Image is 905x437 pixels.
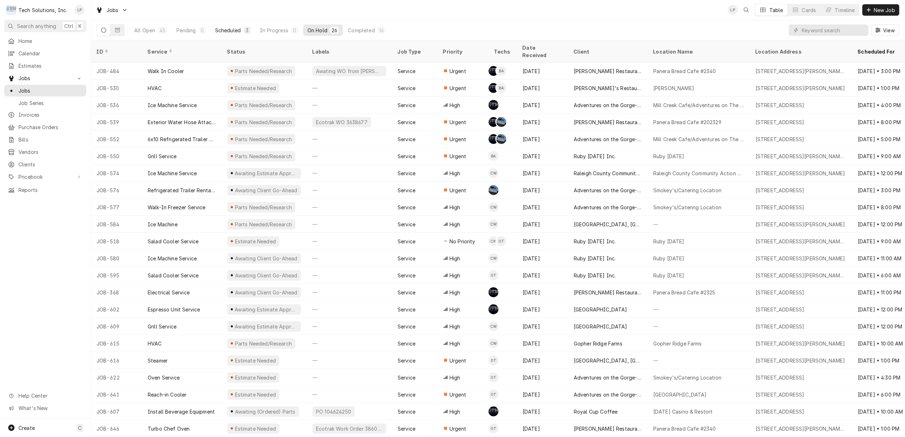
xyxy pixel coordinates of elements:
[756,221,845,228] div: [STREET_ADDRESS][PERSON_NAME]
[574,153,616,160] div: Ruby [DATE] Inc.
[18,62,83,70] span: Estimates
[91,79,142,96] div: JOB-530
[307,267,392,284] div: —
[312,48,386,55] div: Labels
[332,27,337,34] div: 26
[517,131,568,148] div: [DATE]
[653,153,685,160] div: Ruby [DATE]
[489,83,498,93] div: Austin Fox's Avatar
[18,99,83,107] span: Job Series
[756,272,846,279] div: [STREET_ADDRESS][PERSON_NAME][PERSON_NAME]
[4,159,86,170] a: Clients
[489,100,498,110] div: SB
[496,83,506,93] div: Brian Alexander's Avatar
[756,153,846,160] div: [STREET_ADDRESS][PERSON_NAME][PERSON_NAME]
[523,44,561,59] div: Date Received
[489,321,498,331] div: Coleton Wallace's Avatar
[574,238,616,245] div: Ruby [DATE] Inc.
[307,131,392,148] div: —
[398,323,415,330] div: Service
[574,221,642,228] div: [GEOGRAPHIC_DATA], [GEOGRAPHIC_DATA]
[234,221,293,228] div: Parts Needed/Research
[91,318,142,335] div: JOB-609
[517,233,568,250] div: [DATE]
[756,101,805,109] div: [STREET_ADDRESS]
[653,118,721,126] div: Panera Bread Cafe #202329
[449,221,460,228] span: High
[517,250,568,267] div: [DATE]
[443,48,481,55] div: Priority
[756,289,805,296] div: [STREET_ADDRESS]
[148,255,197,262] div: Ice Machine Service
[234,204,293,211] div: Parts Needed/Research
[91,62,142,79] div: JOB-484
[756,135,805,143] div: [STREET_ADDRESS]
[398,48,432,55] div: Job Type
[18,161,83,168] span: Clients
[91,216,142,233] div: JOB-584
[245,27,249,34] div: 3
[449,170,460,177] span: High
[91,284,142,301] div: JOB-368
[489,270,498,280] div: OT
[489,66,498,76] div: AF
[756,118,805,126] div: [STREET_ADDRESS]
[315,118,368,126] div: Ecotrak WO 3638677
[91,148,142,165] div: JOB-550
[517,301,568,318] div: [DATE]
[398,170,415,177] div: Service
[489,117,498,127] div: Austin Fox's Avatar
[496,134,506,144] div: Joe Paschal's Avatar
[496,134,506,144] div: JP
[449,101,460,109] span: High
[4,402,86,414] a: Go to What's New
[496,117,506,127] div: Joe Paschal's Avatar
[307,318,392,335] div: —
[517,79,568,96] div: [DATE]
[91,165,142,182] div: JOB-574
[574,272,616,279] div: Ruby [DATE] Inc.
[148,238,198,245] div: Salad Cooler Service
[489,287,498,297] div: Shaun Booth's Avatar
[489,236,498,246] div: Coleton Wallace's Avatar
[449,135,466,143] span: Urgent
[756,255,845,262] div: [STREET_ADDRESS][PERSON_NAME]
[496,66,506,76] div: BA
[574,101,642,109] div: Adventures on the Gorge-Aramark Destinations
[496,83,506,93] div: BA
[489,253,498,263] div: CW
[398,221,415,228] div: Service
[756,323,805,330] div: [STREET_ADDRESS]
[574,48,640,55] div: Client
[148,153,176,160] div: Grill Service
[653,84,694,92] div: [PERSON_NAME]
[260,27,288,34] div: In Progress
[517,216,568,233] div: [DATE]
[107,6,119,14] span: Jobs
[517,165,568,182] div: [DATE]
[398,289,415,296] div: Service
[398,204,415,211] div: Service
[398,272,415,279] div: Service
[234,153,293,160] div: Parts Needed/Research
[489,100,498,110] div: Shaun Booth's Avatar
[148,170,197,177] div: Ice Machine Service
[574,170,642,177] div: Raleigh County Community Action Association
[756,170,845,177] div: [STREET_ADDRESS][PERSON_NAME]
[741,4,752,16] button: Open search
[18,148,83,156] span: Vendors
[148,48,214,55] div: Service
[398,306,415,313] div: Service
[489,202,498,212] div: Coleton Wallace's Avatar
[653,170,744,177] div: Raleigh County Community Action Association
[64,22,73,30] span: Ctrl
[449,84,466,92] span: Urgent
[91,250,142,267] div: JOB-580
[489,66,498,76] div: Austin Fox's Avatar
[148,221,178,228] div: Ice Machine
[4,171,86,183] a: Go to Pricebook
[574,67,642,75] div: [PERSON_NAME] Restaurant Group
[234,289,298,296] div: Awaiting Client Go-Ahead
[93,4,131,16] a: Go to Jobs
[148,323,176,330] div: Grill Service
